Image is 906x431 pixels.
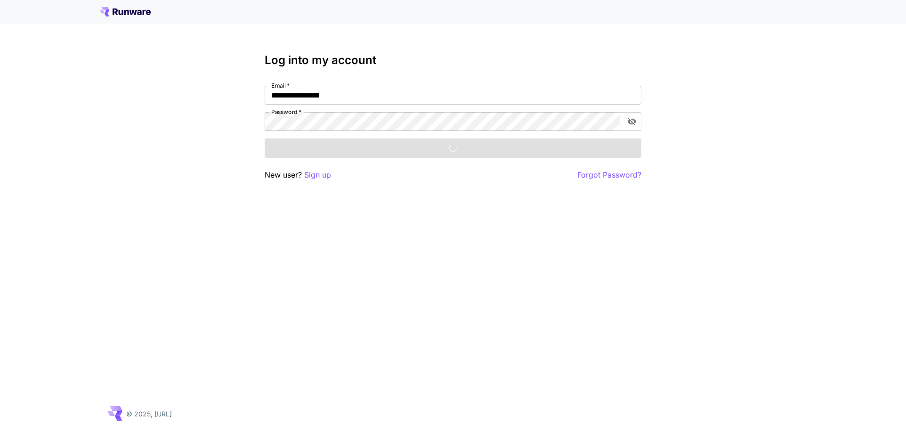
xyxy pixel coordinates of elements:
label: Email [271,81,290,89]
p: © 2025, [URL] [126,409,172,419]
label: Password [271,108,301,116]
p: New user? [265,169,331,181]
button: toggle password visibility [623,113,640,130]
button: Forgot Password? [577,169,641,181]
button: Sign up [304,169,331,181]
h3: Log into my account [265,54,641,67]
